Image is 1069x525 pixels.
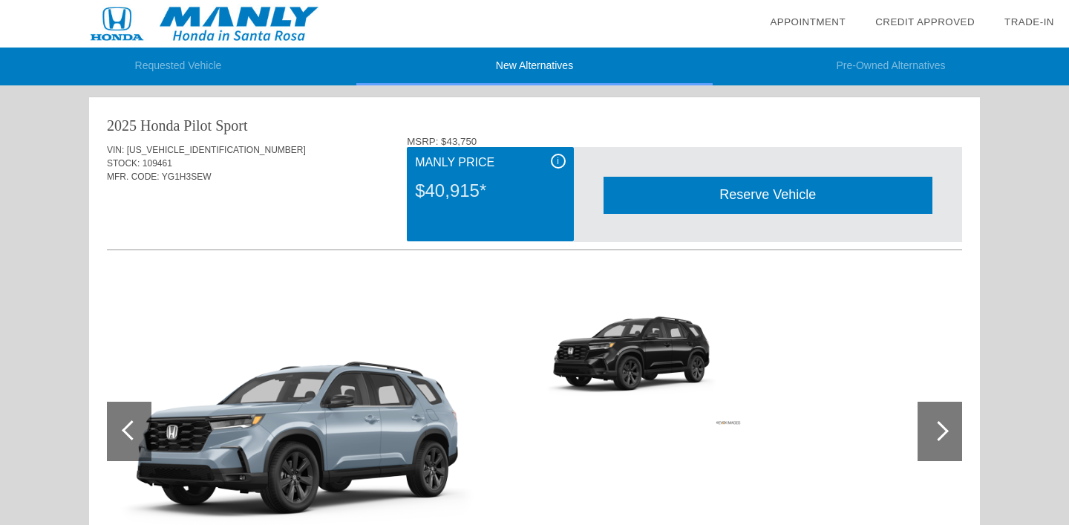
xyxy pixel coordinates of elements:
img: 95cdb425e1cfa68f3c9cb40bf0a1384a1a840653.png [539,274,743,427]
span: YG1H3SEW [162,172,212,182]
span: [US_VEHICLE_IDENTIFICATION_NUMBER] [127,145,306,155]
div: 2025 Honda Pilot [107,115,212,136]
div: Reserve Vehicle [604,177,932,213]
div: Quoted on [DATE] 8:27:23 PM [107,206,962,229]
span: STOCK: [107,158,140,169]
span: MFR. CODE: [107,172,160,182]
div: Sport [215,115,247,136]
div: MSRP: $43,750 [407,136,962,147]
li: New Alternatives [356,48,713,85]
span: VIN: [107,145,124,155]
a: Credit Approved [875,16,975,27]
a: Trade-In [1004,16,1054,27]
li: Pre-Owned Alternatives [713,48,1069,85]
div: $40,915* [415,172,565,210]
div: i [551,154,566,169]
div: Manly Price [415,154,565,172]
a: Appointment [770,16,846,27]
span: 109461 [143,158,172,169]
